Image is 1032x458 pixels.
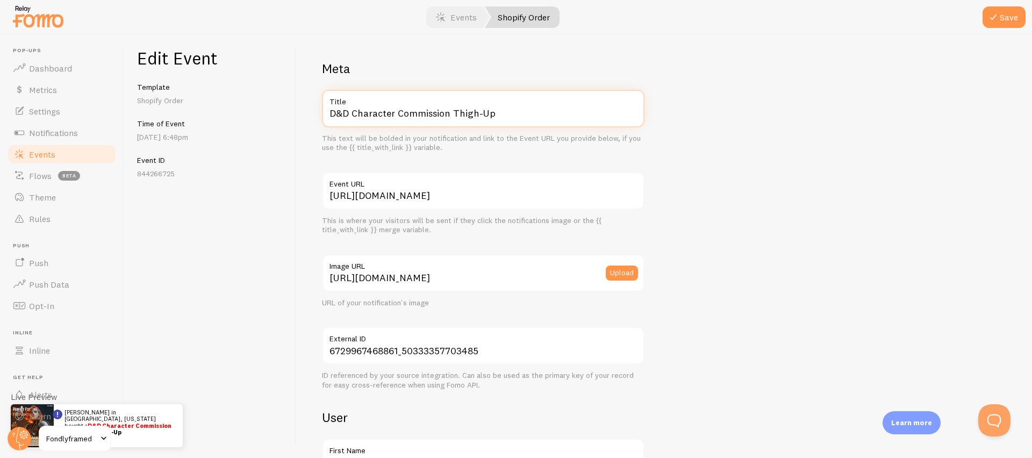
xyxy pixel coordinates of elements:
[53,410,62,419] svg: <p>Watch New Feature Tutorials!</p>
[322,60,644,77] h2: Meta
[6,295,117,317] a: Opt-In
[29,127,78,138] span: Notifications
[29,106,60,117] span: Settings
[322,172,644,190] label: Event URL
[322,327,644,345] label: External ID
[6,405,117,427] a: Learn
[6,165,117,187] a: Flows beta
[6,384,117,405] a: Alerts
[13,242,117,249] span: Push
[13,330,117,337] span: Inline
[13,374,117,381] span: Get Help
[6,79,117,101] a: Metrics
[891,418,932,428] p: Learn more
[13,47,117,54] span: Pop-ups
[322,371,644,390] div: ID referenced by your source integration. Can also be used as the primary key of your record for ...
[29,279,69,290] span: Push Data
[29,257,48,268] span: Push
[29,63,72,74] span: Dashboard
[322,254,644,273] label: Image URL
[606,266,638,281] button: Upload
[6,252,117,274] a: Push
[29,149,55,160] span: Events
[137,119,283,128] h5: Time of Event
[29,411,51,421] span: Learn
[322,439,644,457] label: First Name
[322,298,644,308] div: URL of your notification's image
[39,426,111,452] a: Fondlyframed
[137,47,283,69] h1: Edit Event
[6,58,117,79] a: Dashboard
[46,432,97,445] span: Fondlyframed
[11,3,65,30] img: fomo-relay-logo-orange.svg
[137,82,283,92] h5: Template
[29,192,56,203] span: Theme
[6,274,117,295] a: Push Data
[29,389,52,400] span: Alerts
[322,134,644,153] div: This text will be bolded in your notification and link to the Event URL you provide below, if you...
[137,95,283,106] p: Shopify Order
[58,171,80,181] span: beta
[6,122,117,144] a: Notifications
[137,132,283,142] p: [DATE] 6:48pm
[978,404,1010,436] iframe: Help Scout Beacon - Open
[29,170,52,181] span: Flows
[322,90,644,108] label: Title
[322,216,644,235] div: This is where your visitors will be sent if they click the notifications image or the {{ title_wi...
[883,411,941,434] div: Learn more
[6,187,117,208] a: Theme
[137,155,283,165] h5: Event ID
[29,213,51,224] span: Rules
[6,208,117,230] a: Rules
[29,345,50,356] span: Inline
[6,101,117,122] a: Settings
[322,409,644,426] h2: User
[29,300,54,311] span: Opt-In
[6,144,117,165] a: Events
[6,340,117,361] a: Inline
[137,168,283,179] p: 844266725
[29,84,57,95] span: Metrics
